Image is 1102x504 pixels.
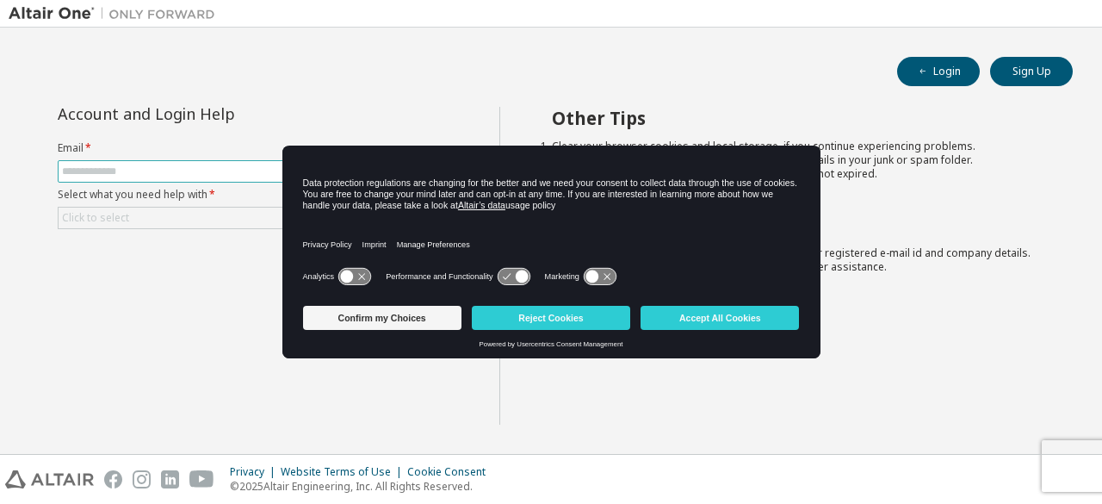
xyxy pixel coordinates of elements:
div: Privacy [230,465,281,479]
img: Altair One [9,5,224,22]
label: Email [58,141,450,155]
button: Sign Up [990,57,1073,86]
li: Clear your browser cookies and local storage, if you continue experiencing problems. [552,140,1043,153]
div: Click to select [62,211,129,225]
p: © 2025 Altair Engineering, Inc. All Rights Reserved. [230,479,496,494]
button: Login [897,57,980,86]
img: linkedin.svg [161,470,179,488]
div: Click to select [59,208,449,228]
img: instagram.svg [133,470,151,488]
img: altair_logo.svg [5,470,94,488]
h2: Other Tips [552,107,1043,129]
img: facebook.svg [104,470,122,488]
img: youtube.svg [189,470,214,488]
div: Account and Login Help [58,107,372,121]
div: Website Terms of Use [281,465,407,479]
label: Select what you need help with [58,188,450,202]
div: Cookie Consent [407,465,496,479]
